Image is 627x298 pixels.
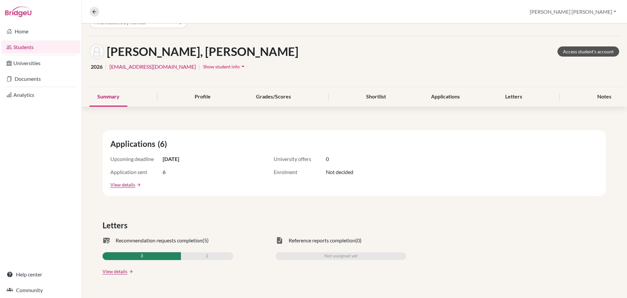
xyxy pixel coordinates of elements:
a: Access student's account [557,46,619,57]
a: Documents [1,72,80,85]
span: task [276,237,283,244]
button: Show student infoarrow_drop_down [203,61,247,72]
i: arrow_drop_down [240,63,246,70]
div: Applications [423,87,468,107]
div: Summary [89,87,127,107]
a: Home [1,25,80,38]
h1: [PERSON_NAME], [PERSON_NAME] [107,44,298,59]
img: Bridge-U [5,7,31,17]
span: University offers [274,155,326,163]
span: Not assigned yet [324,252,358,260]
a: Universities [1,57,80,70]
span: 2026 [91,63,103,71]
button: [PERSON_NAME] [PERSON_NAME] [527,6,619,18]
span: Applications [110,138,158,150]
a: Community [1,284,80,297]
a: View details [103,268,127,275]
a: arrow_forward [135,183,141,187]
span: (0) [355,237,362,244]
span: | [199,63,200,71]
span: | [105,63,107,71]
img: KARAN GAUTAMBHAI PATEL's avatar [89,44,104,59]
a: arrow_forward [127,269,133,274]
a: View details [110,181,135,188]
div: Letters [497,87,530,107]
div: Shortlist [358,87,394,107]
span: Application sent [110,168,163,176]
span: Not decided [326,168,353,176]
div: Profile [187,87,218,107]
span: (5) [202,237,209,244]
span: mark_email_read [103,237,110,244]
span: 0 [326,155,329,163]
span: (6) [158,138,169,150]
div: Grades/Scores [248,87,299,107]
a: [EMAIL_ADDRESS][DOMAIN_NAME] [109,63,196,71]
span: [DATE] [163,155,179,163]
a: Students [1,41,80,54]
a: Analytics [1,88,80,101]
span: 2 [206,252,208,260]
span: 3 [140,252,143,260]
div: Notes [589,87,619,107]
span: 6 [163,168,166,176]
span: Reference reports completion [289,237,355,244]
span: Recommendation requests completion [116,237,202,244]
span: Letters [103,219,130,231]
a: Help center [1,268,80,281]
span: Upcoming deadline [110,155,163,163]
span: Enrolment [274,168,326,176]
span: Show student info [203,64,240,69]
